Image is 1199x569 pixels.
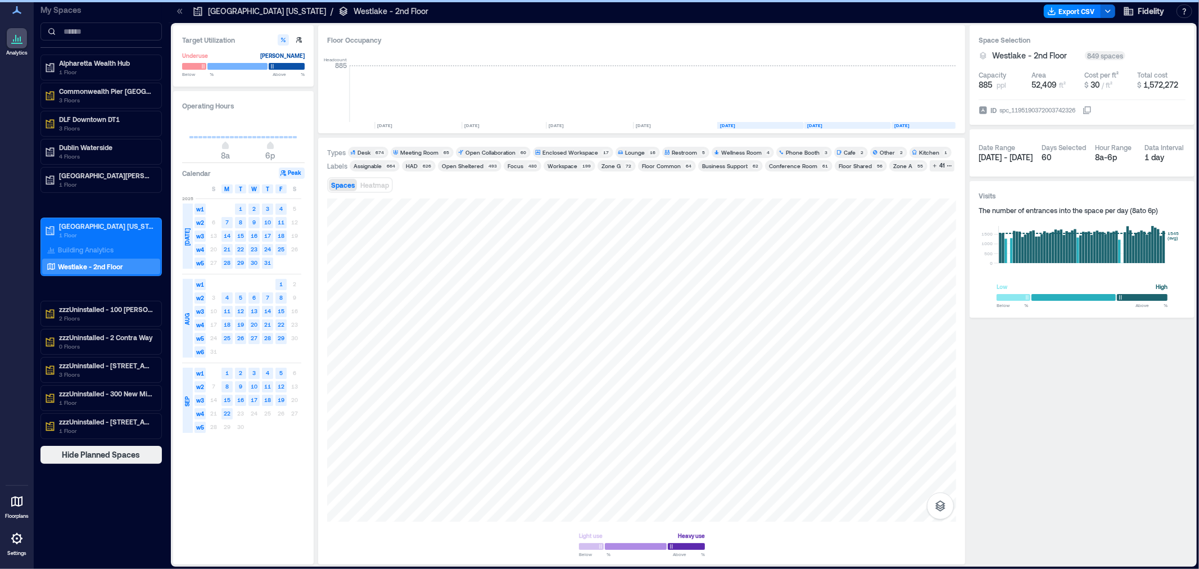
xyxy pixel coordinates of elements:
p: zzzUninstalled - 300 New Millennium [59,389,153,398]
div: 60 [519,149,528,156]
div: Cafe [844,148,856,156]
text: 16 [251,232,257,239]
text: 28 [264,335,271,341]
p: [GEOGRAPHIC_DATA][PERSON_NAME] [59,171,153,180]
h3: Visits [979,190,1186,201]
text: 16 [237,396,244,403]
p: 1 Floor [59,398,153,407]
div: Floor Common [642,162,681,170]
div: Restroom [672,148,697,156]
text: 20 [251,321,257,328]
text: 14 [224,232,230,239]
div: Open Sheltered [442,162,483,170]
div: 4 [765,149,772,156]
p: Commonwealth Pier [GEOGRAPHIC_DATA] [59,87,153,96]
p: Alpharetta Wealth Hub [59,58,153,67]
div: 17 [601,149,611,156]
div: 849 spaces [1085,51,1125,60]
p: Building Analytics [58,245,114,254]
text: [DATE] [377,123,392,128]
text: 23 [251,246,257,252]
text: 8 [225,383,229,390]
div: 674 [374,149,386,156]
div: Capacity [979,70,1006,79]
span: Hide Planned Spaces [62,449,141,460]
div: Enclosed Workspace [542,148,598,156]
tspan: 0 [990,260,993,266]
span: w1 [194,368,206,379]
button: Spaces [329,179,357,191]
p: zzzUninstalled - 2 Contra Way [59,333,153,342]
text: [DATE] [894,123,910,128]
text: 13 [251,308,257,314]
span: w5 [194,422,206,433]
text: 14 [264,308,271,314]
p: 2 Floors [59,314,153,323]
h3: Target Utilization [182,34,305,46]
span: w5 [194,333,206,344]
button: 885 ppl [979,79,1027,91]
button: Peak [279,168,305,179]
span: 8a [221,151,230,160]
div: Other [880,148,895,156]
div: 480 [527,162,539,169]
span: S [212,184,215,193]
p: DLF Downtown DT1 [59,115,153,124]
p: 0 Floors [59,342,153,351]
span: w6 [194,346,206,358]
div: Zone G [601,162,621,170]
text: 5 [279,369,283,376]
div: Wellness Room [721,148,762,156]
text: 19 [237,321,244,328]
div: 5 [700,149,707,156]
p: 1 Floor [59,231,153,240]
div: 493 [487,162,499,169]
button: $ 30 / ft² [1084,79,1133,91]
div: 64 [684,162,694,169]
p: zzzUninstalled - [STREET_ADDRESS] [59,361,153,370]
text: 25 [278,246,284,252]
div: 199 [581,162,593,169]
p: zzzUninstalled - 100 [PERSON_NAME] [59,305,153,314]
text: 4 [266,369,269,376]
div: 55 [916,162,925,169]
div: Data Interval [1145,143,1184,152]
p: Analytics [6,49,28,56]
div: Open Collaboration [465,148,515,156]
span: w3 [194,395,206,406]
span: 885 [979,79,992,91]
button: Heatmap [358,179,391,191]
div: Underuse [182,50,208,61]
text: 5 [239,294,242,301]
span: w3 [194,231,206,242]
p: 3 Floors [59,124,153,133]
button: Fidelity [1120,2,1168,20]
span: $ [1137,81,1141,89]
div: 8a - 6p [1095,152,1136,163]
span: Westlake - 2nd Floor [992,50,1067,61]
div: Light use [579,530,603,541]
span: W [251,184,257,193]
tspan: 500 [984,251,993,256]
div: Desk [358,148,370,156]
div: Zone A [893,162,912,170]
text: 4 [279,205,283,212]
div: Hour Range [1095,143,1132,152]
span: 1,572,272 [1143,80,1178,89]
text: 30 [251,259,257,266]
span: $ [1084,81,1088,89]
text: 3 [266,205,269,212]
text: 24 [264,246,271,252]
span: [DATE] [183,229,192,246]
p: 1 Floor [59,426,153,435]
span: T [239,184,242,193]
text: 3 [252,369,256,376]
a: Settings [3,525,30,560]
button: Export CSV [1044,4,1101,18]
h3: Operating Hours [182,100,305,111]
text: 31 [264,259,271,266]
text: 25 [224,335,230,341]
text: 29 [278,335,284,341]
div: Date Range [979,143,1015,152]
text: 1 [225,369,229,376]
